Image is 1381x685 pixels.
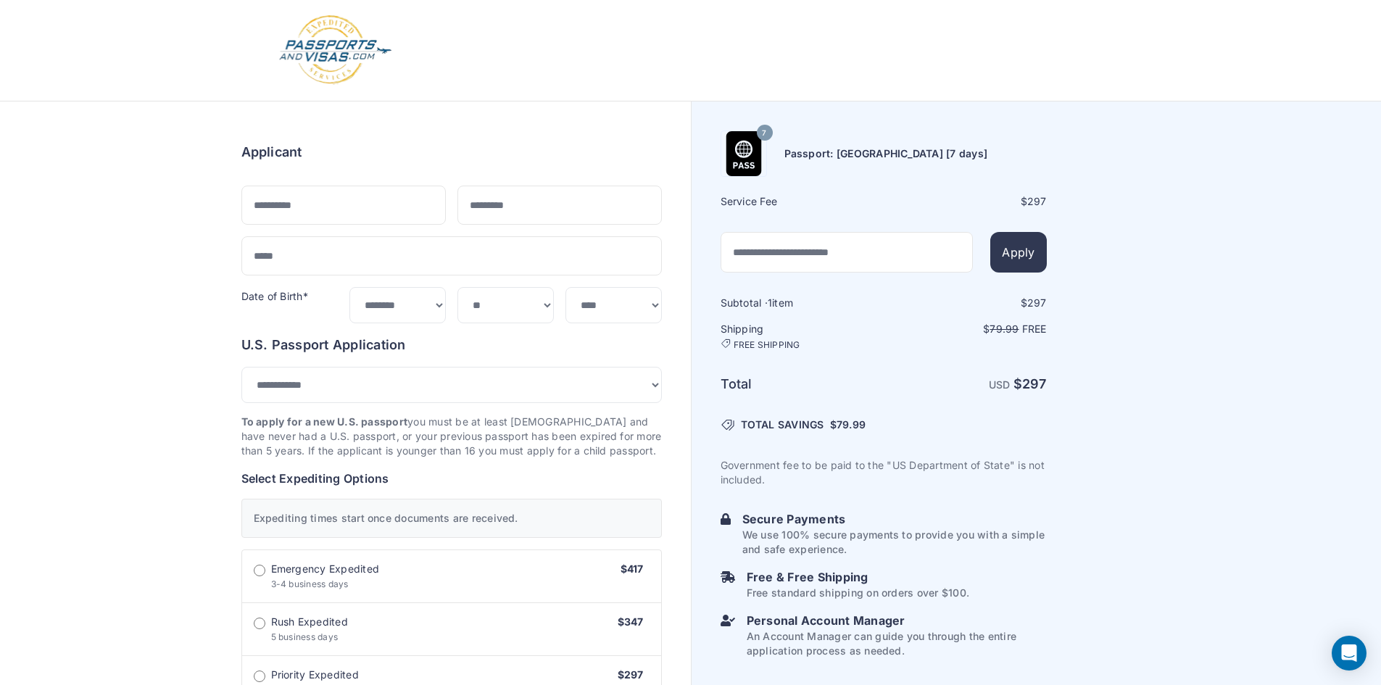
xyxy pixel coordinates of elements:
span: USD [989,378,1011,391]
span: 1 [768,296,772,309]
span: Emergency Expedited [271,562,380,576]
h6: Service Fee [721,194,882,209]
span: $417 [621,562,644,575]
span: FREE SHIPPING [734,339,800,351]
span: 3-4 business days [271,578,349,589]
span: $ [830,418,866,432]
strong: To apply for a new U.S. passport [241,415,408,428]
h6: Shipping [721,322,882,351]
h6: Free & Free Shipping [747,568,969,586]
span: 5 business days [271,631,339,642]
button: Apply [990,232,1046,273]
h6: Secure Payments [742,510,1047,528]
span: 7 [762,124,766,143]
span: 297 [1027,296,1047,309]
img: Product Name [721,131,766,176]
span: $297 [618,668,644,681]
div: $ [885,194,1047,209]
div: Expediting times start once documents are received. [241,499,662,538]
span: Priority Expedited [271,668,359,682]
p: Free standard shipping on orders over $100. [747,586,969,600]
strong: $ [1013,376,1047,391]
h6: U.S. Passport Application [241,335,662,355]
p: Government fee to be paid to the "US Department of State" is not included. [721,458,1047,487]
h6: Total [721,374,882,394]
div: Open Intercom Messenger [1332,636,1367,671]
span: Free [1022,323,1047,335]
span: TOTAL SAVINGS [741,418,824,432]
h6: Personal Account Manager [747,612,1047,629]
span: 79.99 [837,418,866,431]
span: 79.99 [990,323,1019,335]
img: Logo [278,14,393,86]
h6: Select Expediting Options [241,470,662,487]
p: $ [885,322,1047,336]
p: An Account Manager can guide you through the entire application process as needed. [747,629,1047,658]
label: Date of Birth* [241,290,308,302]
p: We use 100% secure payments to provide you with a simple and safe experience. [742,528,1047,557]
span: Rush Expedited [271,615,348,629]
span: 297 [1027,195,1047,207]
h6: Applicant [241,142,302,162]
h6: Passport: [GEOGRAPHIC_DATA] [7 days] [784,146,988,161]
p: you must be at least [DEMOGRAPHIC_DATA] and have never had a U.S. passport, or your previous pass... [241,415,662,458]
h6: Subtotal · item [721,296,882,310]
div: $ [885,296,1047,310]
span: 297 [1022,376,1047,391]
span: $347 [618,615,644,628]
